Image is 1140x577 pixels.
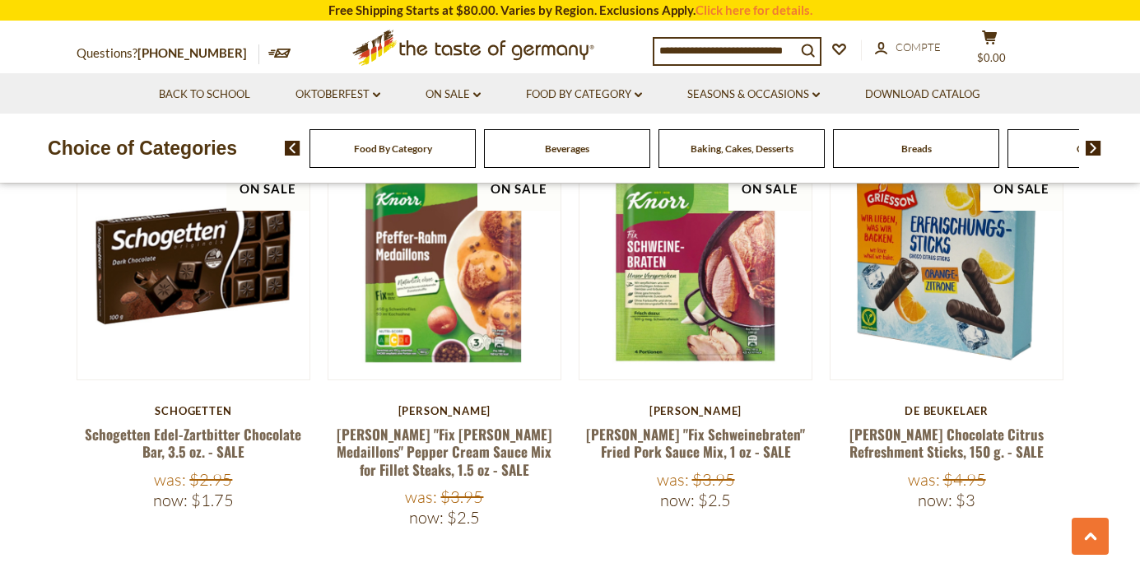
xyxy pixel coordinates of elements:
[849,424,1044,462] a: [PERSON_NAME] Chocolate Citrus Refreshment Sticks, 150 g. - SALE
[354,142,432,155] a: Food By Category
[440,486,483,507] span: $3.95
[191,490,234,510] span: $1.75
[285,141,300,156] img: previous arrow
[875,39,941,57] a: Compte
[426,86,481,104] a: On Sale
[153,490,188,510] label: Now:
[698,490,731,510] span: $2.5
[696,2,812,17] a: Click here for details.
[137,45,247,60] a: [PHONE_NUMBER]
[1086,141,1101,156] img: next arrow
[189,469,232,490] span: $2.95
[526,86,642,104] a: Food By Category
[77,43,259,64] p: Questions?
[77,404,311,417] div: Schogetten
[409,507,444,528] label: Now:
[159,86,250,104] a: Back to School
[337,424,552,480] a: [PERSON_NAME] "Fix [PERSON_NAME] Medaillons" Pepper Cream Sauce Mix for Fillet Steaks, 1.5 oz - SALE
[405,486,437,507] label: Was:
[908,469,940,490] label: Was:
[692,469,735,490] span: $3.95
[295,86,380,104] a: Oktoberfest
[328,404,562,417] div: [PERSON_NAME]
[943,469,986,490] span: $4.95
[545,142,589,155] a: Beverages
[579,147,812,379] img: Knorr "Fix Schweinebraten" Fried Pork Sauce Mix, 1 oz - SALE
[85,424,301,462] a: Schogetten Edel-Zartbitter Chocolate Bar, 3.5 oz. - SALE
[865,86,980,104] a: Download Catalog
[966,30,1015,71] button: $0.00
[660,490,695,510] label: Now:
[956,490,975,510] span: $3
[657,469,689,490] label: Was:
[328,147,561,379] img: Knorr "Fix Pfeffer-Rahm Medaillons" Pepper Cream Sauce Mix for Fillet Steaks, 1.5 oz - SALE
[154,469,186,490] label: Was:
[77,147,310,379] img: Schogetten Edel-Zartbitter Chocolate Bar, 3.5 oz. - SALE
[901,142,932,155] a: Breads
[687,86,820,104] a: Seasons & Occasions
[918,490,952,510] label: Now:
[977,51,1006,64] span: $0.00
[691,142,793,155] a: Baking, Cakes, Desserts
[586,424,805,462] a: [PERSON_NAME] "Fix Schweinebraten" Fried Pork Sauce Mix, 1 oz - SALE
[579,404,813,417] div: [PERSON_NAME]
[447,507,480,528] span: $2.5
[896,40,941,54] span: Compte
[830,404,1064,417] div: De Beukelaer
[831,147,1063,379] img: Grisson Chocolate Citrus Refreshment Sticks, 150 g. - SALE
